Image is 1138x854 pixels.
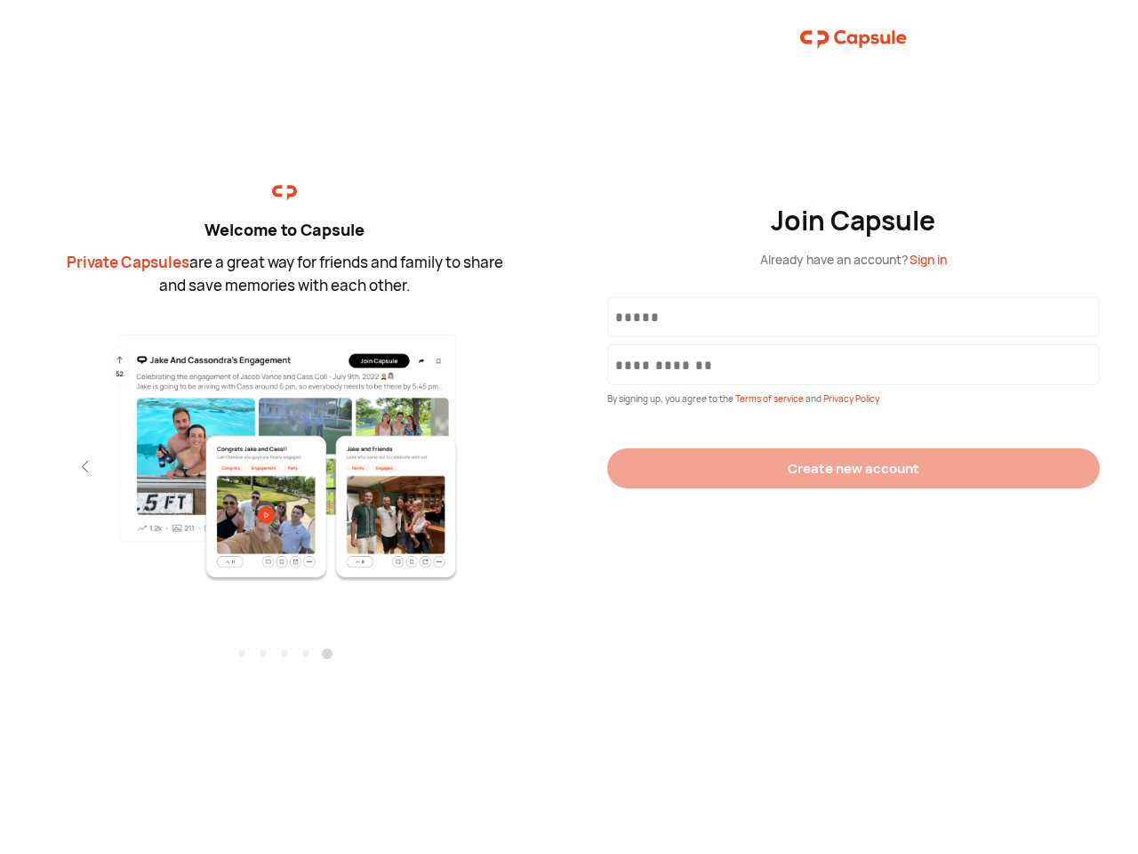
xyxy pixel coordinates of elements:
img: logo [272,181,297,205]
button: Create new account [607,448,1100,488]
div: Create new account [788,459,919,478]
div: Join Capsule [771,205,937,237]
span: Sign in [910,251,947,268]
span: Privacy Policy [823,392,879,405]
div: By signing up, you agree to the and [607,392,1100,406]
img: fifth.png [91,332,479,583]
span: Terms of service [735,392,805,405]
span: Private Capsules [67,252,189,272]
div: are a great way for friends and family to share and save memories with each other. [62,251,507,296]
div: Welcome to Capsule [62,218,507,242]
img: logo [800,21,907,57]
div: Already have an account? [760,250,947,269]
